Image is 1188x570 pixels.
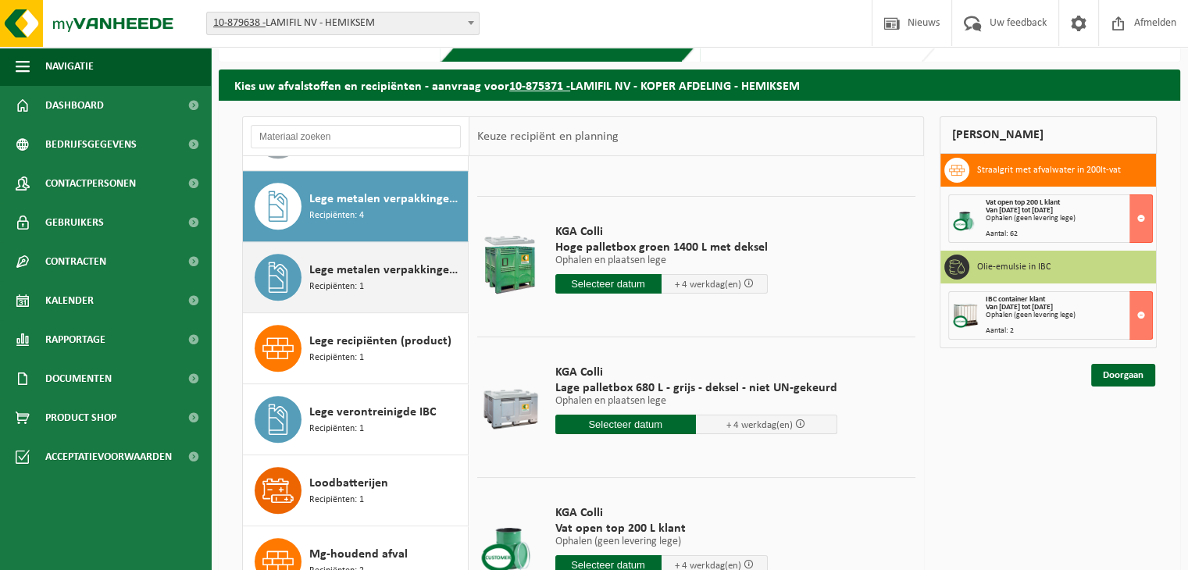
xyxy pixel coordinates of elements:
span: Mg-houdend afval [309,545,408,564]
h2: Kies uw afvalstoffen en recipiënten - aanvraag voor LAMIFIL NV - KOPER AFDELING - HEMIKSEM [219,69,1180,100]
span: Recipiënten: 1 [309,280,364,294]
span: 10-879638 - LAMIFIL NV - HEMIKSEM [207,12,479,34]
p: Ophalen en plaatsen lege [555,396,837,407]
div: Keuze recipiënt en planning [469,117,626,156]
span: Rapportage [45,320,105,359]
p: Ophalen en plaatsen lege [555,255,768,266]
div: Aantal: 2 [986,327,1152,335]
span: + 4 werkdag(en) [726,420,793,430]
span: Contracten [45,242,106,281]
div: Aantal: 62 [986,230,1152,238]
span: IBC container klant [986,295,1045,304]
span: KGA Colli [555,365,837,380]
span: Dashboard [45,86,104,125]
span: Gebruikers [45,203,104,242]
h3: Straalgrit met afvalwater in 200lt-vat [977,158,1121,183]
input: Materiaal zoeken [251,125,461,148]
span: Kalender [45,281,94,320]
span: Loodbatterijen [309,474,388,493]
strong: Van [DATE] tot [DATE] [986,206,1053,215]
span: Bedrijfsgegevens [45,125,137,164]
span: Lege verontreinigde IBC [309,403,436,422]
button: Lege verontreinigde IBC Recipiënten: 1 [243,384,469,455]
div: Ophalen (geen levering lege) [986,312,1152,319]
span: Vat open top 200 L klant [555,521,768,536]
button: Lege metalen verpakkingen van giftige stoffen Recipiënten: 1 [243,242,469,313]
span: Product Shop [45,398,116,437]
span: Contactpersonen [45,164,136,203]
a: Doorgaan [1091,364,1155,387]
span: Acceptatievoorwaarden [45,437,172,476]
span: Lege metalen verpakkingen van gevaarlijke stoffen [309,190,464,208]
span: + 4 werkdag(en) [675,280,741,290]
span: Recipiënten: 1 [309,493,364,508]
span: Recipiënten: 1 [309,351,364,365]
span: Lege recipiënten (product) [309,332,451,351]
span: Recipiënten: 4 [309,208,364,223]
tcxspan: Call 10-875371 - via 3CX [509,80,570,93]
button: Loodbatterijen Recipiënten: 1 [243,455,469,526]
span: Vat open top 200 L klant [986,198,1060,207]
span: Navigatie [45,47,94,86]
span: KGA Colli [555,224,768,240]
button: Lege metalen verpakkingen van gevaarlijke stoffen Recipiënten: 4 [243,171,469,242]
span: Hoge palletbox groen 1400 L met deksel [555,240,768,255]
span: KGA Colli [555,505,768,521]
input: Selecteer datum [555,274,662,294]
tcxspan: Call 10-879638 - via 3CX [213,17,266,29]
button: Lege recipiënten (product) Recipiënten: 1 [243,313,469,384]
span: 10-879638 - LAMIFIL NV - HEMIKSEM [206,12,480,35]
strong: Van [DATE] tot [DATE] [986,303,1053,312]
div: Ophalen (geen levering lege) [986,215,1152,223]
span: Documenten [45,359,112,398]
input: Selecteer datum [555,415,697,434]
span: Recipiënten: 1 [309,422,364,436]
p: Ophalen (geen levering lege) [555,536,768,547]
span: Lage palletbox 680 L - grijs - deksel - niet UN-gekeurd [555,380,837,396]
h3: Olie-emulsie in IBC [977,255,1051,280]
span: Lege metalen verpakkingen van giftige stoffen [309,261,464,280]
div: [PERSON_NAME] [940,116,1157,154]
